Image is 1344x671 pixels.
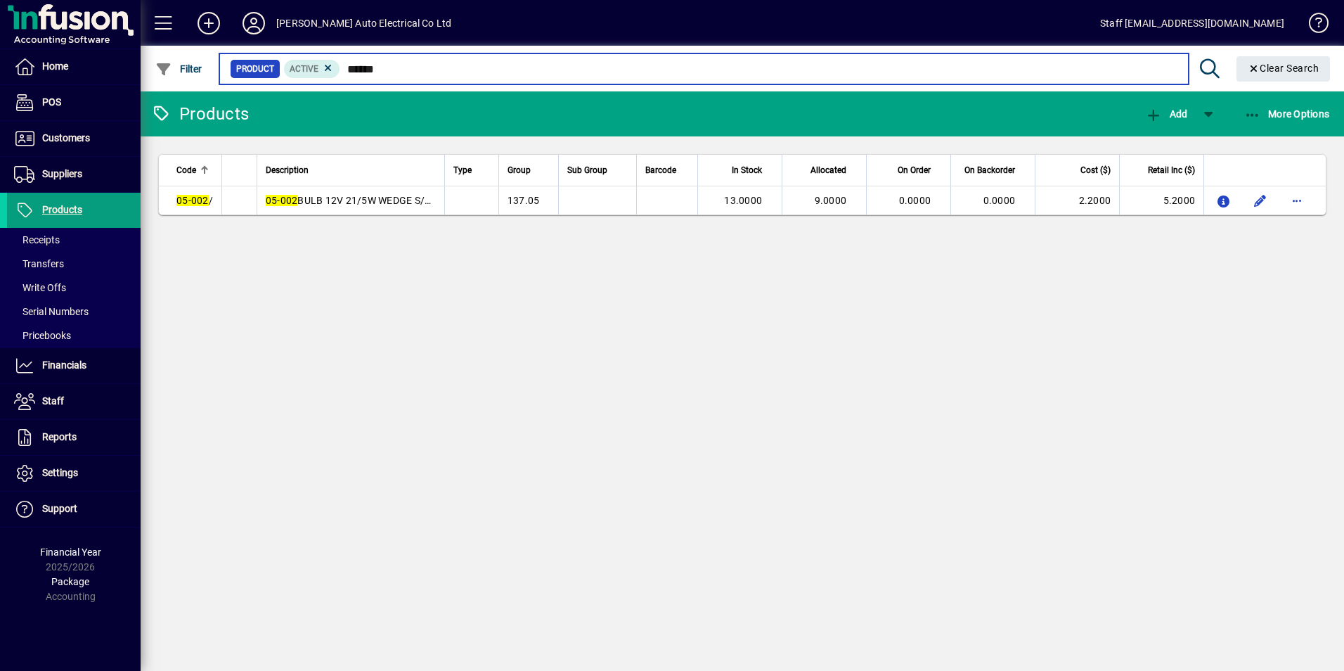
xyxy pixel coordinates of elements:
[152,56,206,82] button: Filter
[7,456,141,491] a: Settings
[959,162,1028,178] div: On Backorder
[42,204,82,215] span: Products
[266,195,298,206] em: 05-002
[1298,3,1326,49] a: Knowledge Base
[1286,189,1308,212] button: More options
[7,228,141,252] a: Receipts
[231,11,276,36] button: Profile
[42,168,82,179] span: Suppliers
[508,162,550,178] div: Group
[42,359,86,371] span: Financials
[1119,186,1203,215] td: 5.2000
[266,195,445,206] span: BULB 12V 21/5W WEDGE S/TAIL
[284,60,340,78] mat-chip: Activation Status: Active
[791,162,859,178] div: Allocated
[42,60,68,72] span: Home
[645,162,676,178] span: Barcode
[1248,63,1319,74] span: Clear Search
[151,103,249,125] div: Products
[732,162,762,178] span: In Stock
[964,162,1015,178] span: On Backorder
[14,258,64,269] span: Transfers
[176,162,213,178] div: Code
[7,348,141,383] a: Financials
[899,195,931,206] span: 0.0000
[51,576,89,587] span: Package
[7,85,141,120] a: POS
[7,420,141,455] a: Reports
[42,395,64,407] span: Staff
[1244,108,1330,120] span: More Options
[815,195,847,206] span: 9.0000
[453,162,472,178] span: Type
[7,324,141,347] a: Pricebooks
[176,195,213,206] span: /
[1100,12,1284,34] div: Staff [EMAIL_ADDRESS][DOMAIN_NAME]
[290,64,318,74] span: Active
[567,162,607,178] span: Sub Group
[1145,108,1187,120] span: Add
[567,162,628,178] div: Sub Group
[42,96,61,108] span: POS
[266,162,309,178] span: Description
[40,547,101,558] span: Financial Year
[1142,101,1191,127] button: Add
[14,306,89,317] span: Serial Numbers
[7,121,141,156] a: Customers
[7,49,141,84] a: Home
[898,162,931,178] span: On Order
[1080,162,1111,178] span: Cost ($)
[42,132,90,143] span: Customers
[453,162,490,178] div: Type
[176,162,196,178] span: Code
[14,330,71,341] span: Pricebooks
[14,282,66,293] span: Write Offs
[1236,56,1331,82] button: Clear
[7,157,141,192] a: Suppliers
[7,384,141,419] a: Staff
[42,503,77,514] span: Support
[508,162,531,178] span: Group
[14,234,60,245] span: Receipts
[875,162,943,178] div: On Order
[810,162,846,178] span: Allocated
[176,195,209,206] em: 05-002
[42,467,78,478] span: Settings
[266,162,436,178] div: Description
[1249,189,1272,212] button: Edit
[155,63,202,75] span: Filter
[276,12,451,34] div: [PERSON_NAME] Auto Electrical Co Ltd
[1035,186,1119,215] td: 2.2000
[508,195,540,206] span: 137.05
[7,252,141,276] a: Transfers
[983,195,1016,206] span: 0.0000
[1241,101,1333,127] button: More Options
[42,431,77,442] span: Reports
[724,195,762,206] span: 13.0000
[645,162,689,178] div: Barcode
[706,162,775,178] div: In Stock
[7,300,141,324] a: Serial Numbers
[1148,162,1195,178] span: Retail Inc ($)
[7,276,141,300] a: Write Offs
[186,11,231,36] button: Add
[236,62,274,76] span: Product
[7,492,141,527] a: Support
